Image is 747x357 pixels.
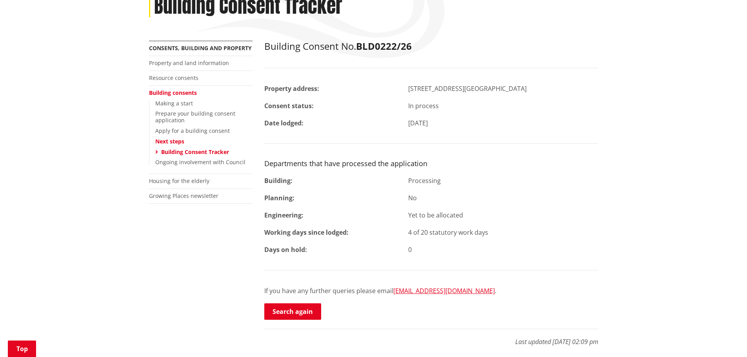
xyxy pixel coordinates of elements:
strong: Engineering: [264,211,304,219]
strong: Consent status: [264,101,314,110]
strong: Date lodged: [264,119,304,127]
p: If you have any further queries please email . [264,286,598,295]
a: Apply for a building consent [155,127,230,134]
a: Making a start [155,100,193,107]
div: No [402,193,604,203]
a: [EMAIL_ADDRESS][DOMAIN_NAME] [393,286,495,295]
div: [DATE] [402,118,604,128]
strong: BLD0222/26 [356,40,412,53]
a: Housing for the elderly [149,177,209,185]
div: Yet to be allocated [402,210,604,220]
a: Next steps [155,138,184,145]
a: Growing Places newsletter [149,192,218,199]
div: 0 [402,245,604,254]
strong: Property address: [264,84,319,93]
strong: Planning: [264,194,294,202]
div: Processing [402,176,604,185]
div: 4 of 20 statutory work days [402,228,604,237]
a: Search again [264,303,321,320]
a: Ongoing involvement with Council [155,158,245,166]
div: In process [402,101,604,111]
div: [STREET_ADDRESS][GEOGRAPHIC_DATA] [402,84,604,93]
strong: Days on hold: [264,245,307,254]
strong: Building: [264,176,293,185]
a: Top [8,341,36,357]
iframe: Messenger Launcher [711,324,739,352]
h3: Departments that have processed the application [264,159,598,168]
a: Building Consent Tracker [161,148,229,156]
a: Building consents [149,89,197,96]
h2: Building Consent No. [264,41,598,52]
a: Prepare your building consent application [155,110,235,124]
a: Consents, building and property [149,44,252,52]
p: Last updated [DATE] 02:09 pm [264,329,598,346]
a: Property and land information [149,59,229,67]
strong: Working days since lodged: [264,228,349,237]
a: Resource consents [149,74,198,82]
